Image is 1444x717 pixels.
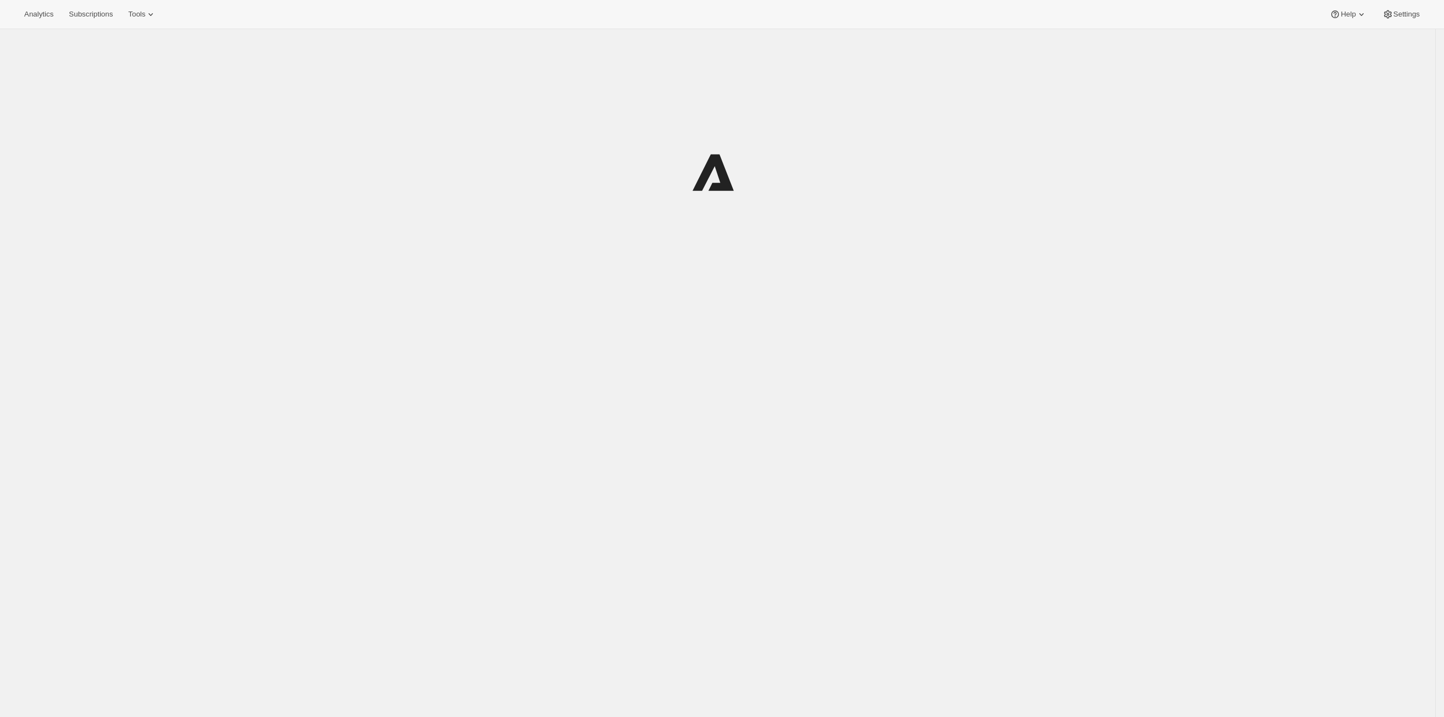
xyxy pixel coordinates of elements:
button: Analytics [18,7,60,22]
span: Subscriptions [69,10,113,19]
span: Tools [128,10,145,19]
span: Analytics [24,10,53,19]
button: Tools [122,7,163,22]
button: Settings [1376,7,1426,22]
span: Help [1341,10,1355,19]
span: Settings [1393,10,1420,19]
button: Help [1323,7,1373,22]
button: Subscriptions [62,7,119,22]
